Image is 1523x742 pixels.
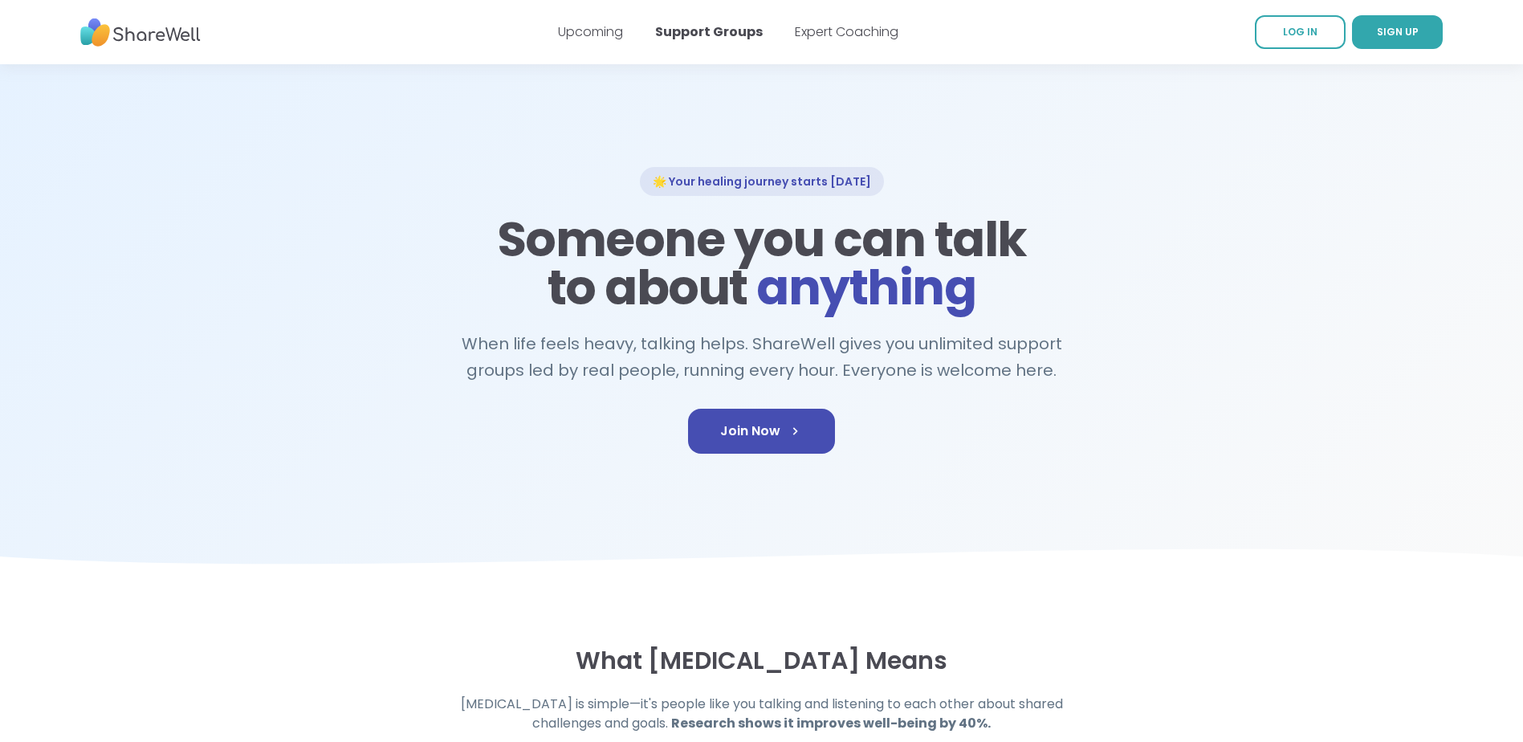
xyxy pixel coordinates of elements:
a: Support Groups [655,22,763,41]
a: Expert Coaching [795,22,898,41]
a: SIGN UP [1352,15,1443,49]
span: Join Now [720,422,803,441]
span: LOG IN [1283,25,1317,39]
h2: When life feels heavy, talking helps. ShareWell gives you unlimited support groups led by real pe... [454,331,1070,383]
span: anything [756,254,975,321]
a: Join Now [688,409,835,454]
strong: Research shows it improves well-being by 40%. [671,714,991,732]
h3: What [MEDICAL_DATA] Means [402,646,1122,675]
div: 🌟 Your healing journey starts [DATE] [640,167,884,196]
img: ShareWell Nav Logo [80,10,201,55]
h1: Someone you can talk to about [492,215,1032,312]
span: SIGN UP [1377,25,1419,39]
h4: [MEDICAL_DATA] is simple—it's people like you talking and listening to each other about shared ch... [454,695,1070,733]
a: Upcoming [558,22,623,41]
a: LOG IN [1255,15,1346,49]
